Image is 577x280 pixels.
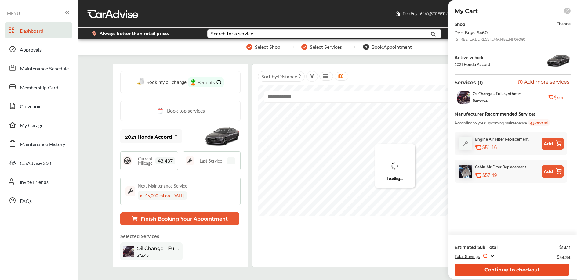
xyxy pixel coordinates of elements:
[20,178,49,186] span: Invite Friends
[20,197,32,205] span: FAQs
[5,174,72,189] a: Invite Friends
[457,91,470,104] img: oil-change-thumb.jpg
[5,136,72,152] a: Maintenance History
[120,212,239,225] button: Finish Booking Your Appointment
[216,80,221,85] img: info-Icon.6181e609.svg
[363,44,369,50] span: 3
[288,46,294,48] img: stepper-arrow.e24c07c6.svg
[186,156,194,165] img: maintenance_logo
[20,27,43,35] span: Dashboard
[92,31,96,36] img: dollor_label_vector.a70140d1.svg
[372,44,412,50] span: Book Appointment
[455,119,527,126] span: According to your upcoming maintenance
[557,252,571,260] div: $54.34
[138,191,187,200] div: at 45,000 mi on [DATE]
[5,155,72,171] a: CarAdvise 360
[204,123,241,150] img: mobile_14786_st0640_046.jpg
[459,137,472,150] img: default_wrench_icon.d1a43860.svg
[475,163,526,170] div: Cabin Air Filter Replacement
[135,156,155,165] span: Current Mileage
[278,73,297,80] span: Distance
[200,159,222,163] span: Last Service
[455,109,536,117] div: Manufacturer Recommended Services
[473,98,488,103] div: Remove
[524,80,569,85] span: Add more services
[459,165,472,178] img: cabin-air-filter-replacement-thumb.jpg
[403,11,500,16] span: Pep Boys 6460 , [STREET_ADDRESS] ORANGE , NJ 07050
[395,11,400,16] img: header-home-logo.8d720a4f.svg
[167,107,205,115] span: Book top services
[255,44,280,50] span: Select Shop
[349,46,356,48] img: stepper-arrow.e24c07c6.svg
[5,117,72,133] a: My Garage
[246,44,252,50] img: stepper-checkmark.b5569197.svg
[137,77,187,87] a: Book my oil change
[455,80,483,85] p: Services (1)
[542,138,564,150] button: Add
[123,246,134,257] img: oil-change-thumb.jpg
[20,160,51,167] span: CarAdvise 360
[482,145,539,150] div: $51.16
[546,51,571,70] img: 14786_st0640_046.jpg
[455,62,490,66] div: 2021 Honda Accord
[261,73,297,80] span: Sort by :
[455,8,478,15] p: My Cart
[310,44,342,50] span: Select Services
[557,20,571,27] span: Change
[120,101,241,121] a: Book top services
[7,11,20,16] span: MENU
[20,122,43,130] span: My Garage
[138,183,187,189] div: Next Maintenance Service
[542,165,564,178] button: Add
[301,44,307,50] img: stepper-checkmark.b5569197.svg
[191,79,196,86] img: instacart-icon.73bd83c2.svg
[156,107,164,115] img: cal_icon.0803b883.svg
[455,20,465,28] div: Shop
[482,172,539,178] div: $57.49
[455,254,480,259] span: Total Savings
[5,22,72,38] a: Dashboard
[258,85,532,216] canvas: Map
[198,79,215,86] span: Benefits
[211,31,253,36] div: Search for a service
[475,135,529,142] div: Engine Air Filter Replacement
[473,91,521,96] span: Oil Change - Full-synthetic
[554,95,565,100] b: $72.45
[125,186,135,196] img: maintenance_logo
[100,31,169,36] span: Always better than retail price.
[455,36,525,41] div: [STREET_ADDRESS] , ORANGE , NJ 07050
[455,54,490,60] div: Active vehicle
[5,192,72,208] a: FAQs
[455,244,498,250] div: Estimated Sub Total
[20,103,40,111] span: Glovebox
[5,98,72,114] a: Glovebox
[155,157,175,164] span: 43,437
[20,84,58,92] span: Membership Card
[5,79,72,95] a: Membership Card
[455,264,569,276] button: Continue to checkout
[5,60,72,76] a: Maintenance Schedule
[559,244,571,250] div: $18.11
[123,156,132,165] img: steering_logo
[20,141,65,149] span: Maintenance History
[227,157,235,164] span: --
[455,30,552,35] div: Pep Boys 6460
[5,41,72,57] a: Approvals
[20,46,42,54] span: Approvals
[375,144,415,188] div: Loading...
[528,119,550,126] span: 45,000 mi
[137,246,180,251] span: Oil Change - Full-synthetic
[137,253,149,257] b: $72.45
[147,77,187,86] span: Book my oil change
[20,65,69,73] span: Maintenance Schedule
[137,78,145,85] img: oil-change.e5047c97.svg
[120,232,159,239] p: Selected Services
[518,80,571,85] a: Add more services
[518,80,569,85] button: Add more services
[125,133,172,139] div: 2021 Honda Accord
